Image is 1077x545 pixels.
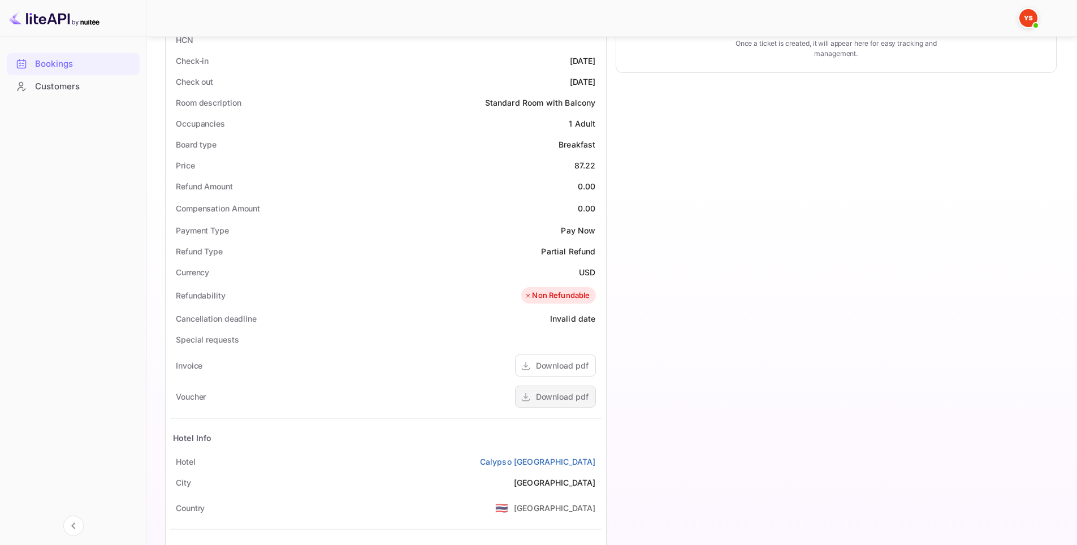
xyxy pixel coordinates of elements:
[569,118,595,129] div: 1 Adult
[176,202,260,214] div: Compensation Amount
[7,53,140,74] a: Bookings
[176,360,202,371] div: Invoice
[495,498,508,518] span: United States
[176,334,239,345] div: Special requests
[717,38,954,59] p: Once a ticket is created, it will appear here for easy tracking and management.
[176,477,191,488] div: City
[514,477,596,488] div: [GEOGRAPHIC_DATA]
[176,55,209,67] div: Check-in
[480,456,596,468] a: Calypso [GEOGRAPHIC_DATA]
[63,516,84,536] button: Collapse navigation
[176,97,241,109] div: Room description
[176,245,223,257] div: Refund Type
[514,502,596,514] div: [GEOGRAPHIC_DATA]
[176,76,213,88] div: Check out
[176,224,229,236] div: Payment Type
[176,456,196,468] div: Hotel
[574,159,596,171] div: 87.22
[176,289,226,301] div: Refundability
[579,266,595,278] div: USD
[176,266,209,278] div: Currency
[570,55,596,67] div: [DATE]
[578,202,596,214] div: 0.00
[176,502,205,514] div: Country
[536,360,589,371] div: Download pdf
[176,139,217,150] div: Board type
[9,9,100,27] img: LiteAPI logo
[524,290,590,301] div: Non Refundable
[176,159,195,171] div: Price
[176,180,233,192] div: Refund Amount
[561,224,595,236] div: Pay Now
[485,97,596,109] div: Standard Room with Balcony
[35,58,134,71] div: Bookings
[541,245,595,257] div: Partial Refund
[176,313,257,325] div: Cancellation deadline
[559,139,595,150] div: Breakfast
[1019,9,1037,27] img: Yandex Support
[173,432,212,444] div: Hotel Info
[176,118,225,129] div: Occupancies
[550,313,596,325] div: Invalid date
[176,34,193,46] div: HCN
[7,76,140,98] div: Customers
[578,180,596,192] div: 0.00
[536,391,589,403] div: Download pdf
[7,53,140,75] div: Bookings
[35,80,134,93] div: Customers
[570,76,596,88] div: [DATE]
[7,76,140,97] a: Customers
[176,391,206,403] div: Voucher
